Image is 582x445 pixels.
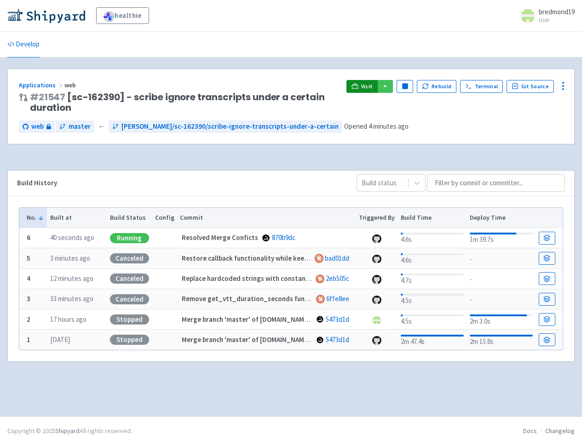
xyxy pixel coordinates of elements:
a: bredmond19 User [515,8,575,23]
div: 2m 3.0s [470,313,533,327]
div: Canceled [110,294,149,304]
strong: Remove get_vtt_duration_seconds function [182,294,321,303]
th: Built at [47,208,107,228]
div: 1m 39.7s [470,231,533,245]
a: Docs [523,427,537,435]
a: Shipyard [55,427,80,435]
div: 4.5s [401,313,464,327]
button: Rebuild [417,80,456,93]
div: 2m 47.4s [401,333,464,347]
b: 1 [27,335,30,344]
th: Build Time [398,208,467,228]
strong: Restore callback functionality while keeping COMPLETED constant [182,254,386,262]
time: 40 seconds ago [50,233,94,242]
a: Build Details [539,252,555,265]
a: Changelog [545,427,575,435]
div: Canceled [110,253,149,263]
button: Pause [397,80,413,93]
a: Build Details [539,232,555,245]
div: 2m 15.8s [470,333,533,347]
a: Build Details [539,272,555,285]
b: 3 [27,294,30,303]
div: Running [110,233,149,243]
time: [DATE] [50,335,70,344]
div: Stopped [110,314,149,325]
a: Build Details [539,313,555,326]
a: 5473d1d [326,315,349,324]
th: Deploy Time [467,208,536,228]
a: healthie [96,7,149,24]
span: [PERSON_NAME]/sc-162390/scribe-ignore-transcripts-under-a-certain [121,121,339,132]
div: 4.7s [401,272,464,286]
b: 5 [27,254,30,262]
th: Triggered By [356,208,398,228]
span: ← [98,121,105,132]
div: - [470,252,533,265]
span: master [69,121,91,132]
span: Visit [361,83,373,90]
a: 6ffe8ee [326,294,349,303]
div: 4.6s [401,231,464,245]
a: #21547 [30,91,65,103]
span: web [31,121,44,132]
a: master [56,120,94,133]
strong: Resolved Merge Conficts [182,233,258,242]
a: Build Details [539,333,555,346]
a: web [19,120,55,133]
time: 33 minutes ago [50,294,93,303]
time: 12 minutes ago [50,274,93,283]
div: Stopped [110,335,149,345]
b: 6 [27,233,30,242]
div: Copyright © 2025 All rights reserved. [7,426,132,436]
time: 4 minutes ago [369,122,409,131]
a: 5473d1d [326,335,349,344]
img: Shipyard logo [7,8,85,23]
span: bredmond19 [539,7,575,16]
div: 4.5s [401,292,464,306]
time: 17 hours ago [50,315,86,324]
a: Applications [19,81,64,89]
th: Build Status [107,208,152,228]
div: Canceled [110,274,149,284]
a: bad01dd [325,254,349,262]
b: 2 [27,315,30,324]
a: Git Source [507,80,554,93]
input: Filter by commit or committer... [427,174,565,192]
a: Develop [7,32,40,57]
th: Config [152,208,177,228]
span: Opened [344,122,409,131]
a: 870b9dc [272,233,295,242]
div: 4.6s [401,251,464,266]
small: User [539,17,575,23]
strong: Replace hardcoded strings with constants and remove callback [182,274,375,283]
th: Commit [177,208,356,228]
div: - [470,273,533,285]
button: No. [27,213,44,222]
a: Terminal [460,80,503,93]
a: Visit [346,80,378,93]
span: web [64,81,77,89]
b: 4 [27,274,30,283]
div: - [470,293,533,305]
a: 2eb505c [326,274,349,283]
a: [PERSON_NAME]/sc-162390/scribe-ignore-transcripts-under-a-certain [109,120,342,133]
time: 3 minutes ago [50,254,90,262]
a: Build Details [539,293,555,306]
span: [sc-162390] - scribe ignore transcripts under a certain duration [30,92,339,113]
div: Build History [17,178,342,188]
